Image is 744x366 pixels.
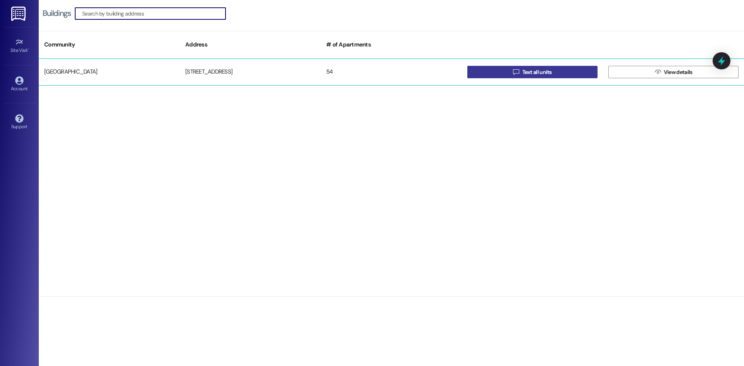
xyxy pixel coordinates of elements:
img: ResiDesk Logo [11,7,27,21]
div: Address [180,35,321,54]
div: [GEOGRAPHIC_DATA] [39,64,180,80]
span: Text all units [522,68,552,76]
div: [STREET_ADDRESS] [180,64,321,80]
input: Search by building address [82,8,226,19]
i:  [655,69,661,75]
span: View details [664,68,692,76]
div: 54 [321,64,462,80]
a: Support [4,112,35,133]
span: • [28,46,29,52]
div: Buildings [43,9,71,17]
a: Site Visit • [4,36,35,57]
div: Community [39,35,180,54]
button: Text all units [467,66,598,78]
a: Account [4,74,35,95]
i:  [513,69,519,75]
button: View details [608,66,739,78]
div: # of Apartments [321,35,462,54]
